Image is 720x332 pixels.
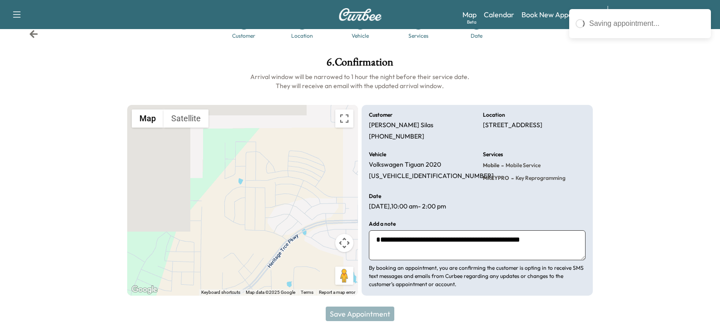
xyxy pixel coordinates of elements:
[164,109,209,128] button: Show satellite imagery
[499,161,504,170] span: -
[352,33,369,39] div: Vehicle
[408,33,428,39] div: Services
[301,290,313,295] a: Terms (opens in new tab)
[462,9,477,20] a: MapBeta
[335,109,353,128] button: Toggle fullscreen view
[127,72,593,90] h6: Arrival window will be narrowed to 1 hour the night before their service date. They will receive ...
[369,152,386,157] h6: Vehicle
[291,33,313,39] div: Location
[521,9,598,20] a: Book New Appointment
[504,162,541,169] span: Mobile Service
[369,133,424,141] p: [PHONE_NUMBER]
[335,267,353,285] button: Drag Pegman onto the map to open Street View
[483,112,505,118] h6: Location
[201,289,240,296] button: Keyboard shortcuts
[232,33,255,39] div: Customer
[369,161,441,169] p: Volkswagen Tiguan 2020
[369,172,494,180] p: [US_VEHICLE_IDENTIFICATION_NUMBER]
[319,290,355,295] a: Report a map error
[246,290,295,295] span: Map data ©2025 Google
[369,264,585,288] p: By booking an appointment, you are confirming the customer is opting in to receive SMS text messa...
[467,19,477,25] div: Beta
[483,121,542,129] p: [STREET_ADDRESS]
[132,109,164,128] button: Show street map
[129,284,159,296] img: Google
[129,284,159,296] a: Open this area in Google Maps (opens a new window)
[589,18,705,29] div: Saving appointment...
[369,203,446,211] p: [DATE] , 10:00 am - 2:00 pm
[369,112,392,118] h6: Customer
[369,221,396,227] h6: Add a note
[483,152,503,157] h6: Services
[127,57,593,72] h1: 6 . Confirmation
[484,9,514,20] a: Calendar
[369,121,433,129] p: [PERSON_NAME] Silas
[483,162,499,169] span: Mobile
[369,193,381,199] h6: Date
[509,173,514,183] span: -
[338,8,382,21] img: Curbee Logo
[483,174,509,182] span: MKEYPRO
[471,33,482,39] div: Date
[29,30,38,39] div: Back
[335,234,353,252] button: Map camera controls
[514,174,566,182] span: Key Reprogramming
